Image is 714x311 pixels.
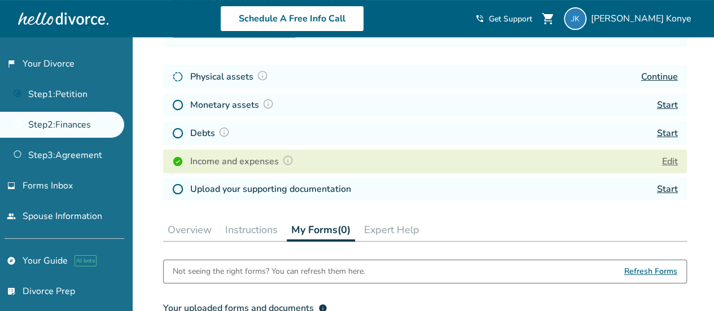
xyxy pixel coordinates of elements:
span: [PERSON_NAME] Konye [591,12,696,25]
img: Not Started [172,183,183,195]
a: Start [657,99,678,111]
a: Start [657,127,678,139]
button: Expert Help [360,218,424,241]
span: explore [7,256,16,265]
button: Edit [662,155,678,168]
span: Refresh Forms [624,260,677,283]
img: Question Mark [262,98,274,109]
span: people [7,212,16,221]
span: Get Support [489,14,532,24]
img: Not Started [172,128,183,139]
a: Schedule A Free Info Call [220,6,364,32]
h4: Monetary assets [190,98,277,112]
h4: Physical assets [190,69,271,84]
h4: Income and expenses [190,154,297,169]
img: In Progress [172,71,183,82]
img: Question Mark [282,155,294,166]
h4: Upload your supporting documentation [190,182,351,196]
img: Completed [172,156,183,167]
span: shopping_cart [541,12,555,25]
span: inbox [7,181,16,190]
iframe: Chat Widget [658,257,714,311]
span: flag_2 [7,59,16,68]
a: Start [657,183,678,195]
a: Continue [641,71,678,83]
div: Not seeing the right forms? You can refresh them here. [173,260,365,283]
button: Instructions [221,218,282,241]
img: Julie Konye [564,7,586,30]
button: My Forms(0) [287,218,355,242]
span: phone_in_talk [475,14,484,23]
a: phone_in_talkGet Support [475,14,532,24]
h4: Debts [190,126,233,141]
button: Overview [163,218,216,241]
span: list_alt_check [7,287,16,296]
img: Question Mark [257,70,268,81]
img: Not Started [172,99,183,111]
img: Question Mark [218,126,230,138]
span: Forms Inbox [23,179,73,192]
span: AI beta [75,255,97,266]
